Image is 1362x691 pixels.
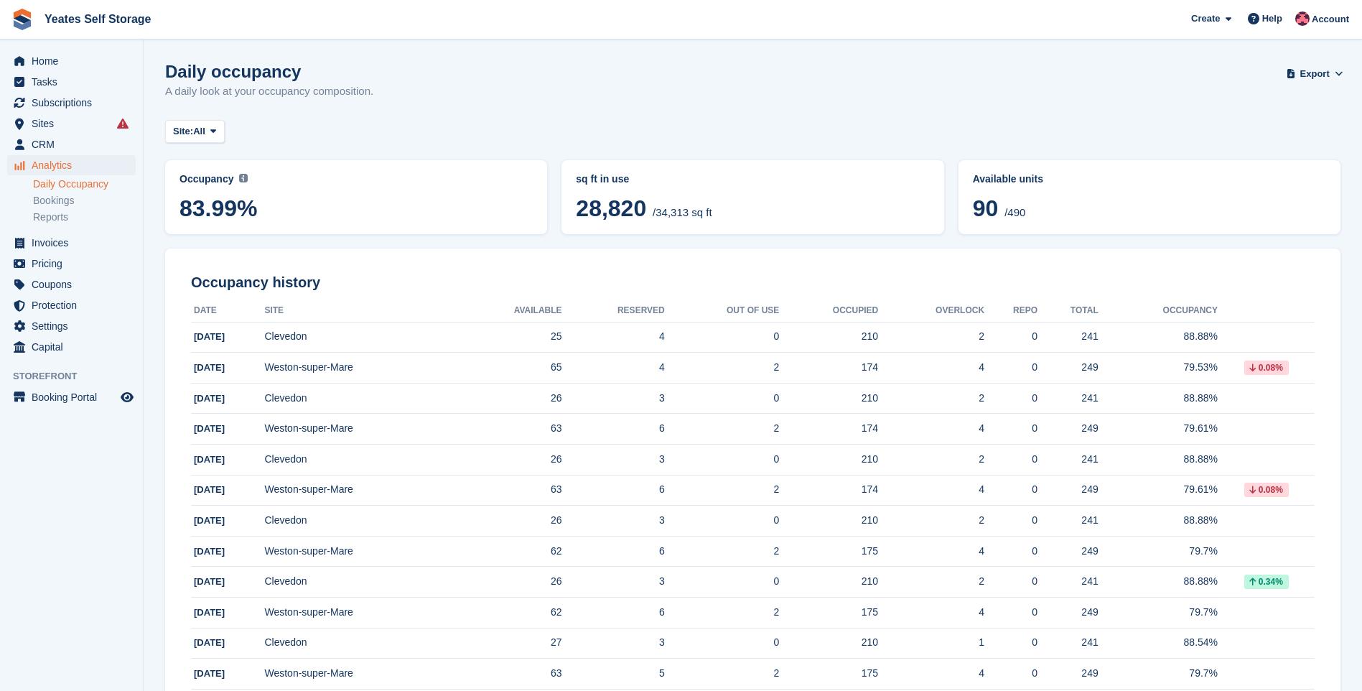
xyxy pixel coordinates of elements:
div: 175 [779,605,878,620]
img: James Griffin [1295,11,1310,26]
td: 3 [562,383,665,414]
td: 241 [1037,628,1099,659]
td: 63 [457,414,562,445]
td: Weston-super-Mare [264,475,457,506]
span: /34,313 sq ft [653,206,712,218]
td: 88.88% [1099,383,1218,414]
td: 249 [1037,475,1099,506]
td: Weston-super-Mare [264,414,457,445]
th: Repo [984,300,1037,323]
div: 0 [984,360,1037,375]
td: 79.53% [1099,353,1218,384]
div: 0 [984,574,1037,589]
div: 210 [779,452,878,467]
td: 241 [1037,567,1099,598]
td: 249 [1037,414,1099,445]
span: All [193,124,205,139]
abbr: Current percentage of units occupied or overlocked [973,172,1326,187]
a: menu [7,113,136,134]
td: Weston-super-Mare [264,659,457,690]
td: 65 [457,353,562,384]
th: Available [457,300,562,323]
td: 79.7% [1099,659,1218,690]
td: 27 [457,628,562,659]
td: 88.88% [1099,322,1218,353]
td: 249 [1037,536,1099,567]
span: [DATE] [194,668,225,679]
span: 83.99% [179,195,533,221]
span: [DATE] [194,607,225,618]
td: Weston-super-Mare [264,353,457,384]
td: 79.61% [1099,475,1218,506]
span: Pricing [32,254,118,274]
a: menu [7,134,136,154]
span: Capital [32,337,118,357]
td: 26 [457,445,562,476]
td: 2 [665,659,780,690]
div: 0 [984,452,1037,467]
div: 174 [779,360,878,375]
td: 2 [665,353,780,384]
span: [DATE] [194,331,225,342]
td: 6 [562,475,665,506]
img: stora-icon-8386f47178a22dfd0bd8f6a31ec36ba5ce8667c1dd55bd0f319d3a0aa187defe.svg [11,9,33,30]
div: 4 [878,544,984,559]
td: 0 [665,383,780,414]
span: Create [1191,11,1220,26]
td: 0 [665,506,780,537]
div: 210 [779,391,878,406]
td: 26 [457,506,562,537]
div: 4 [878,666,984,681]
td: 0 [665,567,780,598]
td: 0 [665,322,780,353]
a: menu [7,316,136,336]
div: 0 [984,513,1037,528]
div: 0 [984,666,1037,681]
p: A daily look at your occupancy composition. [165,83,373,100]
button: Export [1289,62,1340,85]
h2: Occupancy history [191,274,1315,291]
a: menu [7,93,136,113]
td: 4 [562,322,665,353]
div: 1 [878,635,984,650]
td: 241 [1037,383,1099,414]
td: Clevedon [264,628,457,659]
span: [DATE] [194,515,225,526]
span: Storefront [13,369,143,384]
td: 3 [562,506,665,537]
td: 88.88% [1099,506,1218,537]
td: Clevedon [264,445,457,476]
a: Preview store [118,389,136,406]
td: 3 [562,567,665,598]
div: 0 [984,329,1037,344]
span: [DATE] [194,362,225,373]
div: 2 [878,329,984,344]
td: 63 [457,659,562,690]
td: Clevedon [264,383,457,414]
div: 0.08% [1244,361,1289,375]
td: 249 [1037,659,1099,690]
div: 0.08% [1244,483,1289,497]
abbr: Current breakdown of %{unit} occupied [576,172,929,187]
span: Sites [32,113,118,134]
a: menu [7,254,136,274]
td: 25 [457,322,562,353]
span: Account [1312,12,1349,27]
div: 174 [779,482,878,497]
span: /490 [1004,206,1025,218]
td: 88.88% [1099,445,1218,476]
td: 79.7% [1099,598,1218,629]
span: Protection [32,295,118,315]
td: 26 [457,383,562,414]
div: 4 [878,421,984,436]
span: Export [1300,67,1330,81]
td: 241 [1037,322,1099,353]
div: 175 [779,544,878,559]
td: 2 [665,598,780,629]
a: menu [7,51,136,71]
span: [DATE] [194,454,225,465]
div: 0.34% [1244,575,1289,589]
div: 0 [984,635,1037,650]
a: menu [7,295,136,315]
span: [DATE] [194,546,225,557]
